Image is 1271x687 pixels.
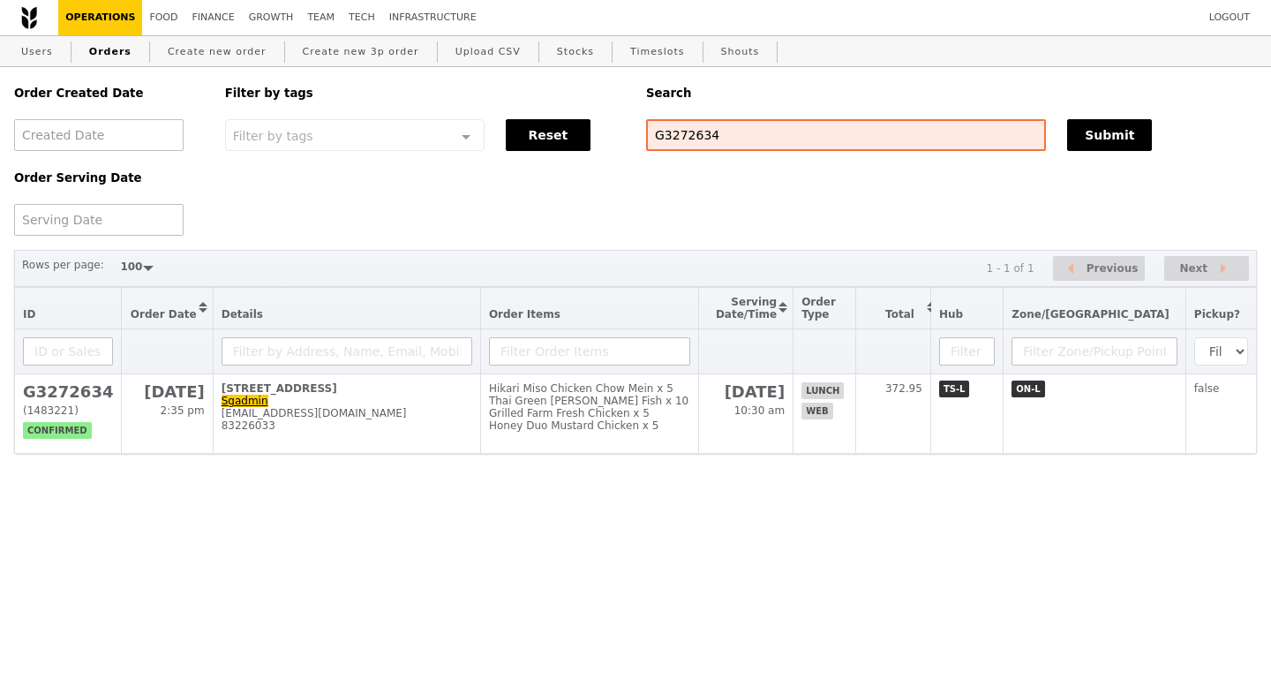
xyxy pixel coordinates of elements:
[986,262,1034,275] div: 1 - 1 of 1
[225,87,625,100] h5: Filter by tags
[22,256,104,274] label: Rows per page:
[646,87,1257,100] h5: Search
[23,422,92,439] span: confirmed
[222,395,268,407] a: Sgadmin
[1194,382,1220,395] span: false
[734,404,785,417] span: 10:30 am
[489,337,690,366] input: Filter Order Items
[14,36,60,68] a: Users
[489,395,690,407] div: Thai Green [PERSON_NAME] Fish x 10
[222,407,472,419] div: [EMAIL_ADDRESS][DOMAIN_NAME]
[1012,337,1177,366] input: Filter Zone/Pickup Point
[296,36,426,68] a: Create new 3p order
[23,404,113,417] div: (1483221)
[1164,256,1249,282] button: Next
[1012,308,1169,321] span: Zone/[GEOGRAPHIC_DATA]
[623,36,691,68] a: Timeslots
[489,308,560,321] span: Order Items
[714,36,767,68] a: Shouts
[222,382,472,395] div: [STREET_ADDRESS]
[1012,381,1044,397] span: ON-L
[222,337,472,366] input: Filter by Address, Name, Email, Mobile
[1067,119,1152,151] button: Submit
[707,382,785,401] h2: [DATE]
[801,403,832,419] span: web
[801,296,836,321] span: Order Type
[161,36,274,68] a: Create new order
[14,204,184,236] input: Serving Date
[1087,258,1139,279] span: Previous
[14,119,184,151] input: Created Date
[939,337,995,366] input: Filter Hub
[21,6,37,29] img: Grain logo
[489,407,690,419] div: Grilled Farm Fresh Chicken x 5
[506,119,590,151] button: Reset
[23,337,113,366] input: ID or Salesperson name
[14,87,204,100] h5: Order Created Date
[222,419,472,432] div: 83226033
[23,382,113,401] h2: G3272634
[82,36,139,68] a: Orders
[646,119,1046,151] input: Search any field
[1053,256,1145,282] button: Previous
[448,36,528,68] a: Upload CSV
[14,171,204,185] h5: Order Serving Date
[489,382,690,395] div: Hikari Miso Chicken Chow Mein x 5
[885,382,922,395] span: 372.95
[801,382,844,399] span: lunch
[550,36,601,68] a: Stocks
[1194,308,1240,321] span: Pickup?
[130,382,204,401] h2: [DATE]
[489,419,690,432] div: Honey Duo Mustard Chicken x 5
[1179,258,1207,279] span: Next
[161,404,205,417] span: 2:35 pm
[222,308,263,321] span: Details
[939,381,970,397] span: TS-L
[233,127,313,143] span: Filter by tags
[939,308,963,321] span: Hub
[23,308,35,321] span: ID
